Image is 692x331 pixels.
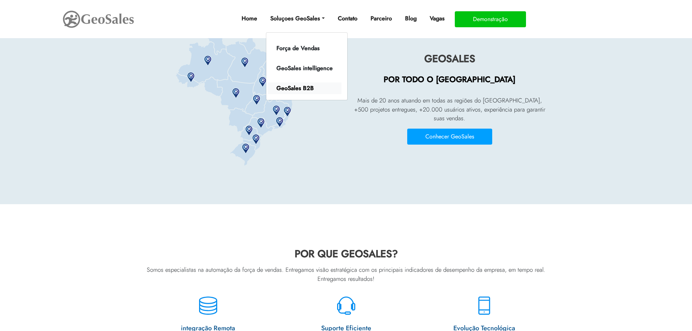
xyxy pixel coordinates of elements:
[268,62,341,74] a: GeoSales intelligence
[402,11,420,26] a: Blog
[352,51,548,66] p: GEOSALES
[154,30,331,168] img: Gestor GeoSales
[427,11,448,26] a: Vagas
[145,265,548,283] p: Somos especialistas na automação da força de vendas. Entregamos visão estratégica com os principa...
[407,129,492,145] button: Conhecer GeoSales
[267,11,327,26] a: Soluçoes GeoSales
[268,82,341,94] a: GeoSales B2B
[145,248,548,264] h2: POR QUE GEOSALES?
[368,11,395,26] a: Parceiro
[335,11,360,26] a: Contato
[268,43,341,54] a: Força de Vendas
[239,11,260,26] a: Home
[352,96,548,123] p: Mais de 20 anos atuando em todas as regiões do [GEOGRAPHIC_DATA], +500 projetos entregues, +20.00...
[455,11,526,27] button: Demonstração
[352,74,548,88] h2: POR TODO O [GEOGRAPHIC_DATA]
[62,9,135,29] img: GeoSales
